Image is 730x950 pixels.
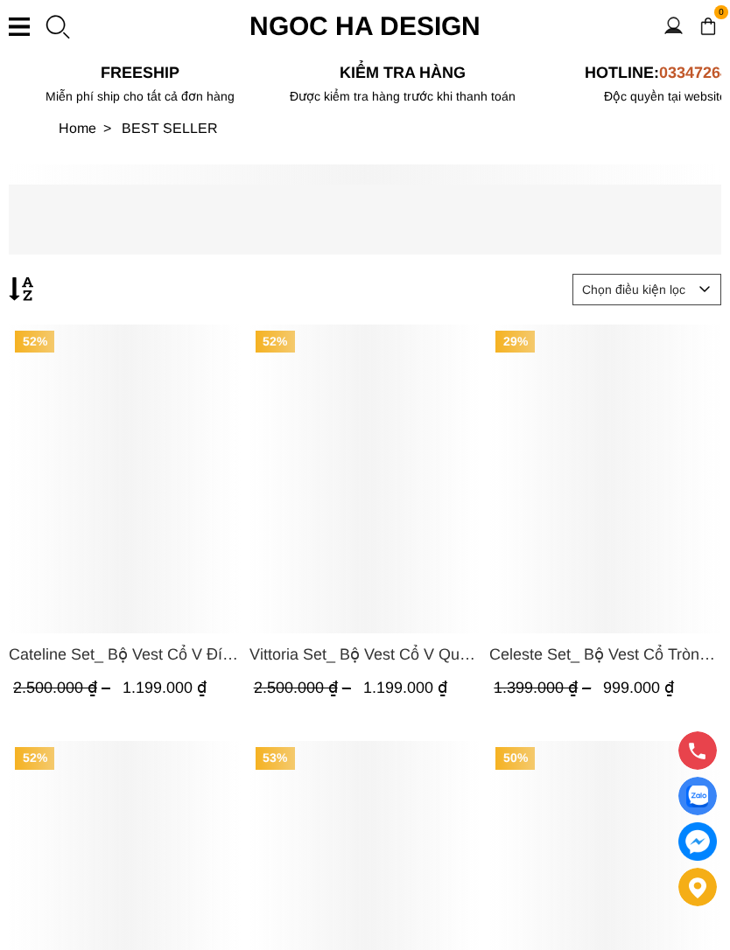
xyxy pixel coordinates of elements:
[13,679,115,696] span: 2.500.000 ₫
[489,642,721,667] span: Celeste Set_ Bộ Vest Cổ Tròn Chân Váy Nhún Xòe Màu Xanh Bò BJ142
[494,679,595,696] span: 1.399.000 ₫
[271,89,534,103] p: Được kiểm tra hàng trước khi thanh toán
[9,89,271,103] div: Miễn phí ship cho tất cả đơn hàng
[714,5,728,19] span: 0
[96,121,118,136] span: >
[249,325,481,633] a: Product image - Vittoria Set_ Bộ Vest Cổ V Quần Suông Kẻ Sọc BQ013
[249,642,481,667] a: Link to Vittoria Set_ Bộ Vest Cổ V Quần Suông Kẻ Sọc BQ013
[698,17,718,36] img: img-CART-ICON-ksit0nf1
[249,642,481,667] span: Vittoria Set_ Bộ Vest Cổ V Quần Suông Kẻ Sọc BQ013
[59,121,122,136] a: Link to Home
[603,679,674,696] span: 999.000 ₫
[489,325,721,633] a: Product image - Celeste Set_ Bộ Vest Cổ Tròn Chân Váy Nhún Xòe Màu Xanh Bò BJ142
[9,642,241,667] a: Link to Cateline Set_ Bộ Vest Cổ V Đính Cúc Nhí Chân Váy Bút Chì BJ127
[9,64,271,82] p: Freeship
[678,777,717,815] a: Display image
[489,642,721,667] a: Link to Celeste Set_ Bộ Vest Cổ Tròn Chân Váy Nhún Xòe Màu Xanh Bò BJ142
[9,642,241,667] span: Cateline Set_ Bộ Vest Cổ V Đính Cúc Nhí Chân Váy Bút Chì BJ127
[340,64,466,81] font: Kiểm tra hàng
[122,121,218,136] a: Link to BEST SELLER
[363,679,447,696] span: 1.199.000 ₫
[234,5,496,47] a: Ngoc Ha Design
[123,679,207,696] span: 1.199.000 ₫
[254,679,355,696] span: 2.500.000 ₫
[686,786,708,807] img: Display image
[9,325,241,633] a: Product image - Cateline Set_ Bộ Vest Cổ V Đính Cúc Nhí Chân Váy Bút Chì BJ127
[678,822,717,861] a: messenger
